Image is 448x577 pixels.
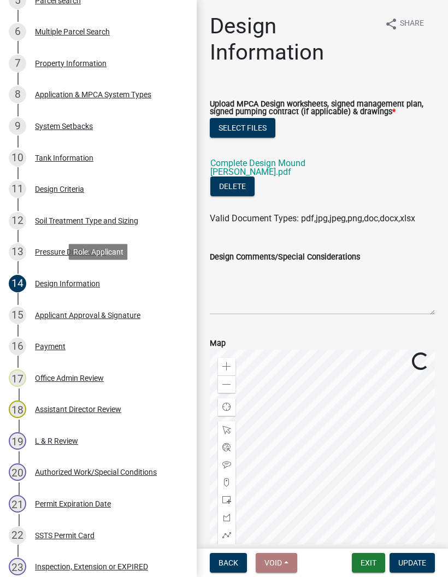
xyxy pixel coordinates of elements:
button: shareShare [376,13,433,34]
div: 19 [9,432,26,450]
a: Complete Design Mound [PERSON_NAME].pdf [210,158,305,177]
div: Design Criteria [35,185,84,193]
div: 17 [9,369,26,387]
label: Upload MPCA Design worksheets, signed management plan, signed pumping contract (if applicable) & ... [210,101,435,116]
div: System Setbacks [35,122,93,130]
div: Role: Applicant [69,244,128,260]
div: 14 [9,275,26,292]
label: Design Comments/Special Considerations [210,254,360,261]
div: Property Information [35,60,107,67]
button: Void [256,553,297,573]
div: Design Information [35,280,100,287]
div: Zoom out [218,375,235,393]
div: 10 [9,149,26,167]
div: Pressure Distribution [35,248,106,256]
button: Select files [210,118,275,138]
div: Inspection, Extension or EXPIRED [35,563,148,570]
div: Authorized Work/Special Conditions [35,468,157,476]
label: Map [210,340,226,348]
button: Back [210,553,247,573]
div: 7 [9,55,26,72]
wm-modal-confirm: Delete Document [210,182,255,192]
div: 21 [9,495,26,513]
div: Assistant Director Review [35,405,121,413]
div: 15 [9,307,26,324]
i: share [385,17,398,31]
button: Delete [210,176,255,196]
span: Back [219,558,238,567]
div: SSTS Permit Card [35,532,95,539]
div: Soil Treatment Type and Sizing [35,217,138,225]
div: Office Admin Review [35,374,104,382]
div: Applicant Approval & Signature [35,311,140,319]
div: 9 [9,117,26,135]
div: 23 [9,558,26,575]
span: Update [398,558,426,567]
div: 18 [9,401,26,418]
div: 8 [9,86,26,103]
span: Void [264,558,282,567]
div: 11 [9,180,26,198]
button: Exit [352,553,385,573]
button: Update [390,553,435,573]
div: Application & MPCA System Types [35,91,151,98]
div: Payment [35,343,66,350]
span: Valid Document Types: pdf,jpg,jpeg,png,doc,docx,xlsx [210,213,415,223]
div: Find my location [218,398,235,416]
div: 16 [9,338,26,355]
div: L & R Review [35,437,78,445]
div: 22 [9,527,26,544]
div: 20 [9,463,26,481]
div: Zoom in [218,358,235,375]
span: Share [400,17,424,31]
div: Permit Expiration Date [35,500,111,508]
div: 6 [9,23,26,40]
h1: Design Information [210,13,376,66]
div: Tank Information [35,154,93,162]
div: 12 [9,212,26,229]
div: Multiple Parcel Search [35,28,110,36]
div: 13 [9,243,26,261]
